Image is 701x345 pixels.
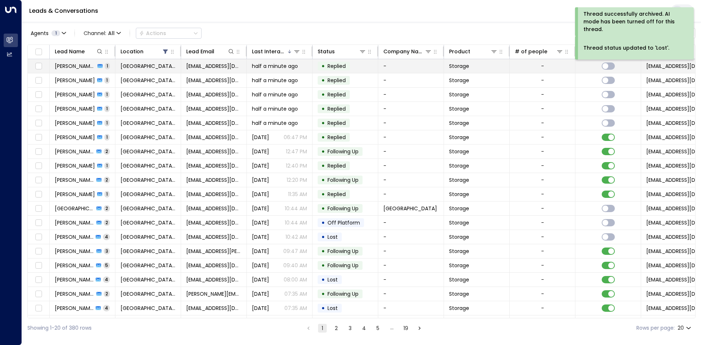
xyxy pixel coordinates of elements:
div: • [321,131,325,143]
span: Yesterday [252,134,269,141]
span: Toggle select row [34,304,43,313]
button: Go to page 3 [346,324,355,333]
span: Replied [327,162,346,169]
span: Space Station Shrewsbury [120,248,176,255]
div: Company Name [383,47,425,56]
span: Kelsey dews [55,248,94,255]
span: Following Up [327,248,359,255]
span: Toggle select row [34,218,43,227]
span: 1 [104,106,110,112]
span: Yesterday [252,304,269,312]
div: Lead Name [55,47,103,56]
span: Toggle select row [34,133,43,142]
span: Lost [327,233,338,241]
td: - [378,187,444,201]
div: • [321,188,325,200]
span: Space Station Shrewsbury [120,276,176,283]
span: Storage [449,248,469,255]
span: Rawlingssr1959@gmail.com [186,191,241,198]
span: Space Station Shrewsbury [120,119,176,127]
span: Janet Woodall [55,162,95,169]
div: Lead Email [186,47,214,56]
span: griff41149@hotmail.co.uk [186,219,241,226]
span: robguilf@hotmail.co.uk [186,233,241,241]
span: tybafexaco@gmail.com [186,62,241,70]
div: - [541,77,544,84]
span: Doreen Griffiths [55,219,94,226]
span: Jennifer Steel [55,290,94,298]
div: - [541,205,544,212]
span: Replied [327,77,346,84]
span: Toggle select row [34,147,43,156]
div: - [541,91,544,98]
span: carterellie04@icloud.com [186,148,241,155]
div: - [541,176,544,184]
span: Toggle select all [34,47,43,57]
div: - [541,248,544,255]
div: • [321,88,325,101]
button: Channel:All [81,28,124,38]
span: Storage [449,176,469,184]
div: - [541,219,544,226]
span: fucypu@gmail.com [186,105,241,112]
td: - [378,315,444,329]
label: Rows per page: [636,324,675,332]
span: Yesterday [252,205,269,212]
div: - [541,148,544,155]
p: 08:00 AM [284,276,307,283]
span: Storage [449,119,469,127]
p: 09:47 AM [283,248,307,255]
span: Storage [449,191,469,198]
span: jwoodall247@yahoo.co.uk [186,162,241,169]
span: Lost [327,304,338,312]
button: Agents1 [27,28,69,38]
span: kelsey.jayne@yahoo.co.uk [186,248,241,255]
span: Yesterday [252,233,269,241]
div: 20 [678,323,693,333]
div: Status [318,47,366,56]
span: Jessice Barber [55,134,95,141]
button: page 1 [318,324,327,333]
span: danashley730@gmail.com [186,262,241,269]
span: Space Station Shrewsbury [120,148,176,155]
span: Space Station [383,205,437,212]
span: 4 [103,305,110,311]
span: Toggle select row [34,204,43,213]
span: Toggle select row [34,104,43,114]
div: - [541,276,544,283]
span: Storage [449,162,469,169]
div: - [541,304,544,312]
div: • [321,103,325,115]
button: Go to next page [415,324,424,333]
div: - [541,62,544,70]
div: - [541,119,544,127]
td: - [378,130,444,144]
td: - [378,230,444,244]
div: - [541,162,544,169]
div: Company Name [383,47,432,56]
span: Jackie Bradnick [55,276,93,283]
span: Space Station Shrewsbury [120,205,176,212]
div: • [321,145,325,158]
span: 2 [104,291,110,297]
td: - [378,273,444,287]
td: - [378,88,444,101]
div: - [541,134,544,141]
div: • [321,216,325,229]
span: Replied [327,119,346,127]
div: Actions [139,30,166,37]
span: Replied [327,191,346,198]
span: 2 [104,219,110,226]
span: Storage [449,205,469,212]
span: vixemuk@gmail.com [186,119,241,127]
span: Storage [449,262,469,269]
div: Thread successfully archived. AI mode has been turned off for this thread. [583,10,684,33]
div: … [387,324,396,333]
div: Lead Email [186,47,235,56]
span: cokonu@gmail.com [186,91,241,98]
span: Toggle select row [34,233,43,242]
div: • [321,259,325,272]
span: half a minute ago [252,62,298,70]
div: Location [120,47,169,56]
span: Storage [449,290,469,298]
